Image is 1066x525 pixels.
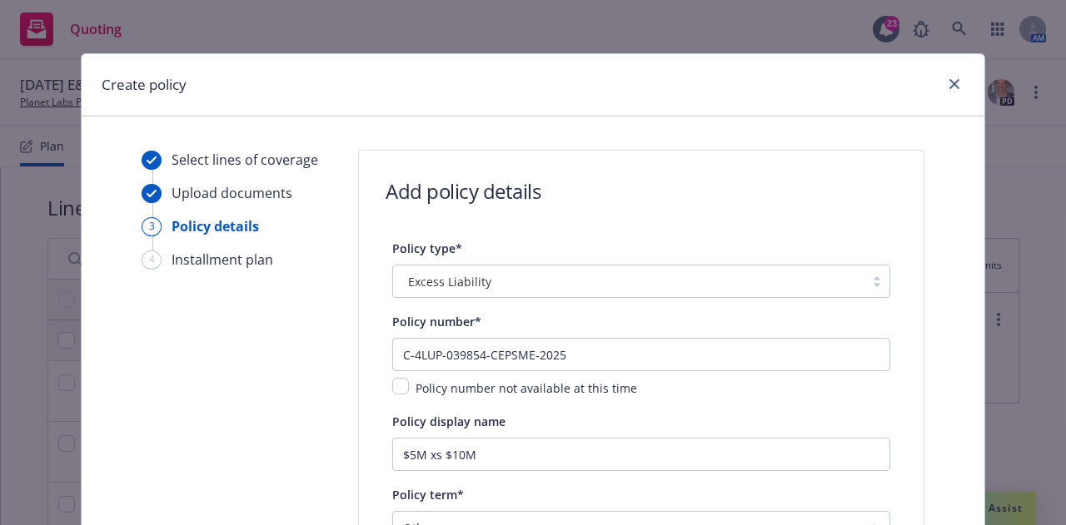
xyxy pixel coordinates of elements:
[392,314,481,329] span: Policy number*
[142,250,162,270] div: 4
[416,380,637,396] span: Policy number not available at this time
[401,273,856,290] span: Excess Liability
[142,217,162,236] div: 3
[392,414,506,429] span: Policy display name
[392,487,464,503] span: Policy term*
[102,74,187,96] h1: Create policy
[944,74,964,94] a: close
[392,240,462,256] span: Policy type*
[172,150,318,170] div: Select lines of coverage
[386,177,540,205] h1: Add policy details
[172,183,292,203] div: Upload documents
[172,250,273,270] div: Installment plan
[408,273,491,290] span: Excess Liability
[172,216,259,236] div: Policy details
